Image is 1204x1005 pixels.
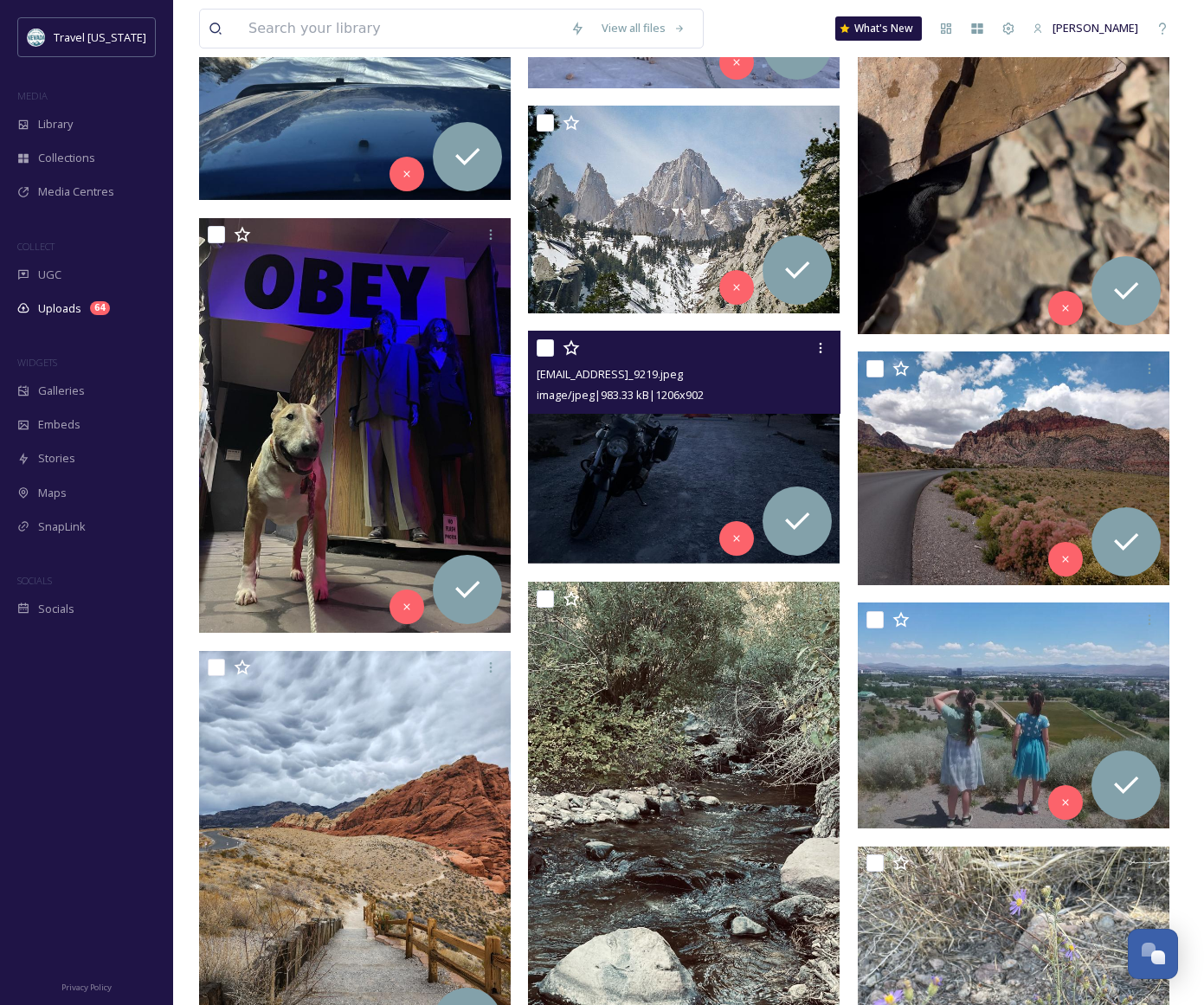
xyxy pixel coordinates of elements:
[28,29,45,46] img: download.jpeg
[38,116,73,132] span: Library
[528,106,840,313] img: ext_1759355004.089971_test@noblestudios.com-1200px-Mount_Whitney_2003-03-25.jpg
[593,11,694,45] a: View all files
[38,267,61,283] span: UGC
[858,602,1169,828] img: ext_1758966193.676448_katybernstein26@gmail.com-Screenshot_20250927_023040_Chrome.jpg
[61,982,112,993] span: Privacy Policy
[61,976,112,996] a: Privacy Policy
[537,387,704,403] span: image/jpeg | 983.33 kB | 1206 x 902
[38,150,95,166] span: Collections
[38,485,67,501] span: Maps
[1024,11,1147,45] a: [PERSON_NAME]
[17,574,52,587] span: SOCIALS
[199,218,511,634] img: ext_1759419358.192482_Rayagbaum@gmail.com-IMG_7724.jpeg
[54,29,146,45] span: Travel [US_STATE]
[17,240,55,253] span: COLLECT
[1053,20,1138,35] span: [PERSON_NAME]
[38,383,85,399] span: Galleries
[38,184,114,200] span: Media Centres
[17,356,57,369] span: WIDGETS
[240,10,562,48] input: Search your library
[38,601,74,617] span: Socials
[38,450,75,467] span: Stories
[537,366,683,382] span: [EMAIL_ADDRESS]_9219.jpeg
[38,416,80,433] span: Embeds
[835,16,922,41] a: What's New
[38,519,86,535] span: SnapLink
[90,301,110,315] div: 64
[1128,929,1178,979] button: Open Chat
[38,300,81,317] span: Uploads
[17,89,48,102] span: MEDIA
[858,351,1169,585] img: ext_1759265182.553918_messmorej@gmail.com-IMG_20250930_134022.jpg
[528,331,840,564] img: ext_1759110619.094129_Ramonasfly@gmail.com-IMG_9219.jpeg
